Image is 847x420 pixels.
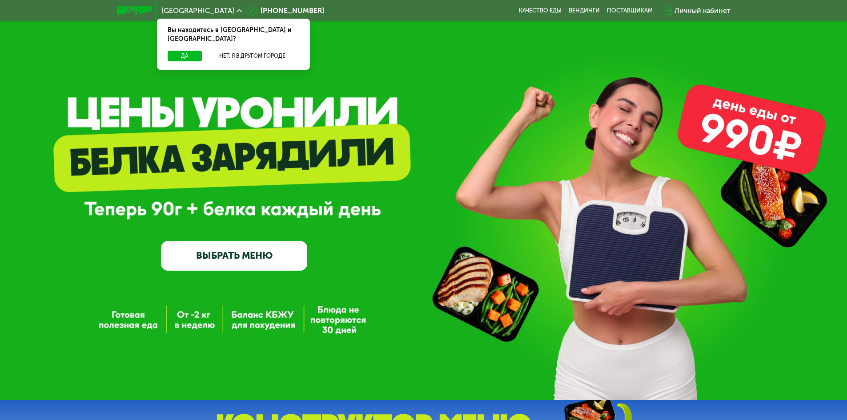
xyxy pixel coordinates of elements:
[161,7,234,14] span: [GEOGRAPHIC_DATA]
[674,5,731,16] div: Личный кабинет
[246,5,324,16] a: [PHONE_NUMBER]
[157,19,310,51] div: Вы находитесь в [GEOGRAPHIC_DATA] и [GEOGRAPHIC_DATA]?
[519,7,562,14] a: Качество еды
[569,7,600,14] a: Вендинги
[205,51,299,61] button: Нет, я в другом городе
[607,7,653,14] div: поставщикам
[161,241,307,270] a: ВЫБРАТЬ МЕНЮ
[168,51,202,61] button: Да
